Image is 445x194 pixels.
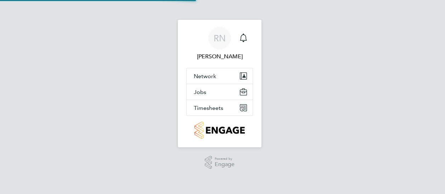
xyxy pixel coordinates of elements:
a: Powered byEngage [205,156,235,169]
a: Go to home page [186,122,253,139]
span: Powered by [215,156,235,162]
nav: Main navigation [178,20,261,147]
span: Rob Neville [186,52,253,61]
a: RN[PERSON_NAME] [186,27,253,61]
span: RN [214,34,226,43]
button: Network [187,68,253,84]
img: countryside-properties-logo-retina.png [195,122,244,139]
button: Timesheets [187,100,253,116]
button: Jobs [187,84,253,100]
span: Timesheets [194,105,223,111]
span: Network [194,73,216,80]
span: Jobs [194,89,206,95]
span: Engage [215,161,235,167]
